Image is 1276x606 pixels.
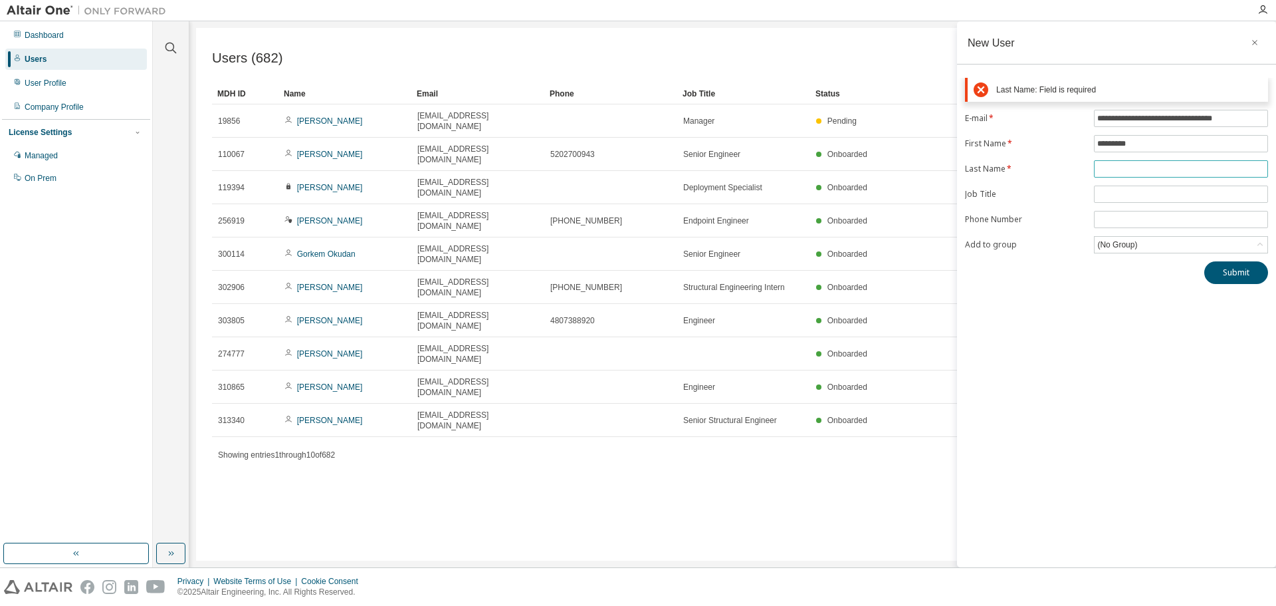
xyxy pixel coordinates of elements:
span: Deployment Specialist [683,182,762,193]
span: Onboarded [827,150,867,159]
span: 303805 [218,315,245,326]
label: Phone Number [965,214,1086,225]
span: [PHONE_NUMBER] [550,282,622,293]
span: [EMAIL_ADDRESS][DOMAIN_NAME] [417,110,538,132]
span: 110067 [218,149,245,160]
span: 302906 [218,282,245,293]
a: [PERSON_NAME] [297,216,363,226]
span: Endpoint Engineer [683,216,749,226]
a: [PERSON_NAME] [297,349,363,359]
a: [PERSON_NAME] [297,116,363,126]
span: Onboarded [827,349,867,359]
img: altair_logo.svg [4,580,72,594]
span: [EMAIL_ADDRESS][DOMAIN_NAME] [417,377,538,398]
span: Senior Structural Engineer [683,415,777,426]
div: Dashboard [25,30,64,41]
div: Cookie Consent [301,576,366,587]
span: [EMAIL_ADDRESS][DOMAIN_NAME] [417,243,538,265]
img: youtube.svg [146,580,165,594]
label: Add to group [965,239,1086,250]
a: [PERSON_NAME] [297,316,363,325]
span: 256919 [218,216,245,226]
img: linkedin.svg [124,580,138,594]
div: License Settings [9,127,72,138]
span: Structural Engineering Intern [683,282,785,293]
span: Senior Engineer [683,249,740,259]
span: Onboarded [827,416,867,425]
img: Altair One [7,4,173,17]
span: Manager [683,116,714,126]
button: Submit [1204,261,1268,284]
span: [EMAIL_ADDRESS][DOMAIN_NAME] [417,210,538,231]
span: Onboarded [827,216,867,226]
div: Managed [25,150,58,161]
span: Onboarded [827,382,867,392]
span: Senior Engineer [683,149,740,160]
div: MDH ID [217,83,273,104]
img: facebook.svg [80,580,94,594]
div: Company Profile [25,102,84,112]
span: 300114 [218,249,245,259]
span: 119394 [218,182,245,193]
a: [PERSON_NAME] [297,416,363,425]
span: [PHONE_NUMBER] [550,216,622,226]
span: Engineer [683,382,715,392]
div: (No Group) [1095,237,1267,253]
span: 274777 [218,349,245,359]
span: [EMAIL_ADDRESS][DOMAIN_NAME] [417,277,538,298]
span: Onboarded [827,283,867,292]
label: First Name [965,138,1086,149]
div: Status [815,83,1184,104]
span: Showing entries 1 through 10 of 682 [218,450,335,460]
div: Job Title [683,83,805,104]
div: Privacy [177,576,213,587]
span: [EMAIL_ADDRESS][DOMAIN_NAME] [417,144,538,165]
label: Last Name [965,164,1086,174]
span: [EMAIL_ADDRESS][DOMAIN_NAME] [417,310,538,331]
label: E-mail [965,113,1086,124]
div: User Profile [25,78,66,88]
a: [PERSON_NAME] [297,183,363,192]
div: New User [968,37,1015,48]
span: Onboarded [827,316,867,325]
div: Users [25,54,47,65]
span: Pending [827,116,857,126]
a: [PERSON_NAME] [297,150,363,159]
div: Phone [550,83,672,104]
span: 310865 [218,382,245,392]
span: Engineer [683,315,715,326]
span: Onboarded [827,249,867,259]
a: [PERSON_NAME] [297,283,363,292]
div: On Prem [25,173,56,184]
a: Gorkem Okudan [297,249,356,259]
span: 5202700943 [550,149,595,160]
span: [EMAIL_ADDRESS][DOMAIN_NAME] [417,410,538,431]
div: Email [417,83,539,104]
div: (No Group) [1095,237,1139,252]
div: Last Name: Field is required [996,85,1262,95]
span: Onboarded [827,183,867,192]
span: 4807388920 [550,315,595,326]
span: [EMAIL_ADDRESS][DOMAIN_NAME] [417,343,538,365]
span: 313340 [218,415,245,426]
p: © 2025 Altair Engineering, Inc. All Rights Reserved. [177,587,366,598]
div: Website Terms of Use [213,576,301,587]
div: Name [284,83,406,104]
span: 19856 [218,116,240,126]
span: Users (682) [212,51,283,66]
span: [EMAIL_ADDRESS][DOMAIN_NAME] [417,177,538,198]
label: Job Title [965,189,1086,200]
img: instagram.svg [102,580,116,594]
a: [PERSON_NAME] [297,382,363,392]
